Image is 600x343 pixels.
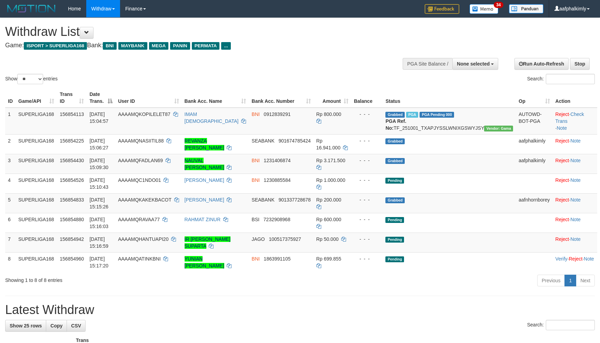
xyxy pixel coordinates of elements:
td: SUPERLIGA168 [16,233,57,252]
div: - - - [354,196,380,203]
a: Reject [555,138,569,144]
span: Copy 1231406874 to clipboard [264,158,291,163]
h1: Latest Withdraw [5,303,595,317]
span: None selected [457,61,490,67]
a: Check Trans [555,111,584,124]
span: Grabbed [385,112,405,118]
img: MOTION_logo.png [5,3,58,14]
a: Note [557,125,567,131]
span: BNI [252,158,259,163]
span: AAAAMQKOPILELET87 [118,111,170,117]
td: 8 [5,252,16,272]
a: REVANZA [PERSON_NAME] [185,138,224,150]
a: Reject [555,236,569,242]
span: BNI [252,111,259,117]
div: Showing 1 to 8 of 8 entries [5,274,245,284]
div: - - - [354,137,380,144]
th: User ID: activate to sort column ascending [115,88,181,108]
a: Note [570,158,581,163]
a: Note [570,138,581,144]
b: PGA Ref. No: [385,118,406,131]
td: 7 [5,233,16,252]
div: PGA Site Balance / [403,58,452,70]
div: - - - [354,157,380,164]
img: panduan.png [509,4,543,13]
span: Grabbed [385,197,405,203]
th: Bank Acc. Name: activate to sort column ascending [182,88,249,108]
span: Rp 699.855 [316,256,341,262]
div: - - - [354,255,380,262]
span: [DATE] 15:04:57 [89,111,108,124]
th: Op: activate to sort column ascending [516,88,552,108]
a: CSV [67,320,86,332]
span: [DATE] 15:17:20 [89,256,108,268]
a: Note [570,177,581,183]
a: RAHMAT ZINUR [185,217,220,222]
span: JAGO [252,236,265,242]
td: SUPERLIGA168 [16,193,57,213]
td: 2 [5,134,16,154]
td: · [553,233,597,252]
span: Copy 901337728678 to clipboard [278,197,311,203]
span: SEABANK [252,138,274,144]
span: ISPORT > SUPERLIGA168 [24,42,87,50]
img: Feedback.jpg [425,4,459,14]
a: Stop [570,58,590,70]
td: SUPERLIGA168 [16,213,57,233]
span: AAAAMQKAKEKBACOT [118,197,171,203]
td: · [553,154,597,174]
span: Rp 50.000 [316,236,339,242]
button: None selected [452,58,498,70]
td: · [553,193,597,213]
span: AAAAMQC1NDO01 [118,177,161,183]
a: Note [570,197,581,203]
span: Copy 1230885584 to clipboard [264,177,291,183]
span: ... [221,42,230,50]
td: SUPERLIGA168 [16,174,57,193]
td: · [553,213,597,233]
span: Copy 1863991105 to clipboard [264,256,291,262]
input: Search: [546,320,595,330]
div: - - - [354,236,380,243]
span: 156854942 [60,236,84,242]
span: PANIN [170,42,190,50]
span: AAAAMQHANTUAPI20 [118,236,168,242]
a: Show 25 rows [5,320,46,332]
td: 4 [5,174,16,193]
span: Grabbed [385,138,405,144]
a: IR [PERSON_NAME] SUPARTA [185,236,230,249]
span: Copy 7232908968 to clipboard [264,217,291,222]
span: Grabbed [385,158,405,164]
a: Reject [555,197,569,203]
td: · [553,134,597,154]
a: Reject [555,111,569,117]
th: Balance [351,88,383,108]
a: Reject [555,177,569,183]
a: Previous [537,275,565,286]
span: Rp 200.000 [316,197,341,203]
span: Rp 1.000.000 [316,177,345,183]
span: CSV [71,323,81,329]
span: Pending [385,237,404,243]
span: Pending [385,217,404,223]
a: Reject [555,158,569,163]
a: Copy [46,320,67,332]
th: ID [5,88,16,108]
th: Date Trans.: activate to sort column descending [87,88,115,108]
h1: Withdraw List [5,25,393,39]
a: [PERSON_NAME] [185,197,224,203]
div: - - - [354,177,380,184]
a: [PERSON_NAME] [185,177,224,183]
th: Trans ID: activate to sort column ascending [57,88,87,108]
th: Action [553,88,597,108]
th: Status [383,88,516,108]
label: Search: [527,74,595,84]
td: AUTOWD-BOT-PGA [516,108,552,135]
span: Copy 100517375927 to clipboard [269,236,301,242]
span: Copy [50,323,62,329]
a: Reject [569,256,582,262]
div: - - - [354,216,380,223]
label: Search: [527,320,595,330]
td: · [553,174,597,193]
td: SUPERLIGA168 [16,154,57,174]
